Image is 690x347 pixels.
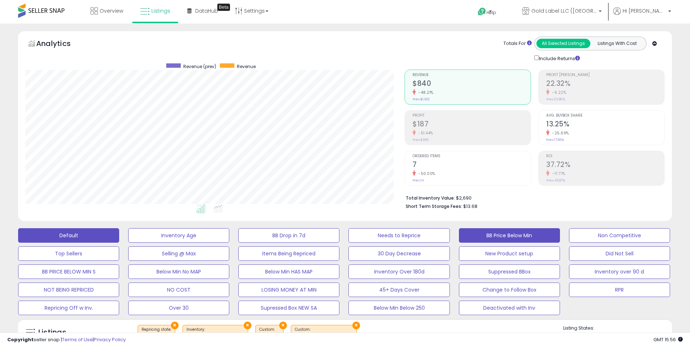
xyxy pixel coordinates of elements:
span: Overview [100,7,123,14]
button: BB Price Below Min [459,228,560,243]
a: Help [472,2,510,24]
div: in stock and fba backordered [187,332,244,337]
button: Deactivated with Inv [459,301,560,315]
button: Supressed Box NEW SA [238,301,339,315]
button: RPR [569,283,670,297]
button: BB PRICE BELOW MIN S [18,264,119,279]
button: Over 30 [128,301,229,315]
span: Profit [413,114,531,118]
button: Inventory over 90 d [569,264,670,279]
small: -25.69% [549,130,569,136]
span: Repricing state : [142,327,171,338]
p: Listing States: [563,325,672,332]
span: ROI [546,154,664,158]
button: BB Drop in 7d [238,228,339,243]
strong: Copyright [7,336,34,343]
span: Custom: [259,327,280,338]
div: buybox = 0 [259,332,280,337]
small: -50.00% [416,171,435,176]
div: seller snap | | [7,336,126,343]
span: Revenue [413,73,531,77]
button: Top Sellers [18,246,119,261]
button: Selling @ Max [128,246,229,261]
b: Short Term Storage Fees: [406,203,462,209]
button: Change to Follow Box [459,283,560,297]
span: $13.68 [463,203,477,210]
span: Listings [151,7,170,14]
button: Below Min HAS MAP [238,264,339,279]
h2: $840 [413,79,531,89]
span: Gold Label LLC ([GEOGRAPHIC_DATA]) [531,7,597,14]
button: New Product setup [459,246,560,261]
h2: 22.32% [546,79,664,89]
button: Inventory Over 180d [348,264,449,279]
button: × [244,322,251,329]
a: Terms of Use [62,336,93,343]
small: Prev: 45.87% [546,178,565,183]
button: NOT BEING REPRICED [18,283,119,297]
small: -17.77% [549,171,565,176]
small: -48.21% [416,90,434,95]
button: Default [18,228,119,243]
small: Prev: 17.83% [546,138,564,142]
button: × [171,322,179,329]
button: 45+ Days Cover [348,283,449,297]
h2: 13.25% [546,120,664,130]
button: Non Competitive [569,228,670,243]
small: Prev: $1,622 [413,97,430,101]
span: Profit [PERSON_NAME] [546,73,664,77]
button: Inventory Age [128,228,229,243]
span: 2025-10-6 15:56 GMT [653,336,683,343]
div: on [142,332,171,337]
button: Suppressed BBox [459,264,560,279]
span: Inventory : [187,327,244,338]
button: Did Not Sell [569,246,670,261]
span: Custom: [295,327,353,338]
div: Totals For [503,40,532,47]
button: NO COST [128,283,229,297]
a: Hi [PERSON_NAME] [613,7,671,24]
a: Privacy Policy [94,336,126,343]
i: Get Help [477,7,486,16]
small: -6.22% [549,90,566,95]
h2: 37.72% [546,160,664,170]
button: Below Min Below 250 [348,301,449,315]
button: × [352,322,360,329]
button: Listings With Cost [590,39,644,48]
li: $2,690 [406,193,659,202]
span: Avg. Buybox Share [546,114,664,118]
div: Include Returns [529,54,589,62]
span: Hi [PERSON_NAME] [623,7,666,14]
button: LOSING MONEY AT MIN [238,283,339,297]
small: -51.44% [416,130,433,136]
span: Revenue [237,63,256,70]
div: Tooltip anchor [217,4,230,11]
b: Total Inventory Value: [406,195,455,201]
button: Items Being Repriced [238,246,339,261]
span: Help [486,9,496,16]
h2: $187 [413,120,531,130]
small: Prev: 23.80% [546,97,565,101]
span: Revenue (prev) [183,63,216,70]
h5: Listings [38,327,66,338]
button: × [279,322,287,329]
h5: Analytics [36,38,85,50]
div: cur buybox < min price landed [295,332,353,337]
h2: 7 [413,160,531,170]
small: Prev: $386 [413,138,428,142]
button: Repricing Off w Inv. [18,301,119,315]
span: DataHub [195,7,218,14]
button: Below Min No MAP [128,264,229,279]
small: Prev: 14 [413,178,424,183]
button: 30 Day Decrease [348,246,449,261]
button: Needs to Reprice [348,228,449,243]
button: All Selected Listings [536,39,590,48]
span: Ordered Items [413,154,531,158]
